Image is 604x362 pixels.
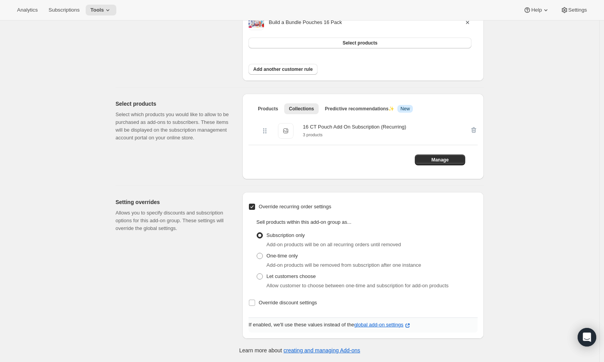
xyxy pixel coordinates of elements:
[325,106,394,112] span: Predictive recommendations ✨
[259,204,331,209] span: Override recurring order settings
[415,154,465,165] button: Manage
[249,64,317,75] button: Add another customer rule
[531,7,542,13] span: Help
[90,7,104,13] span: Tools
[12,5,42,15] button: Analytics
[86,5,116,15] button: Tools
[239,347,360,354] p: Learn more about
[556,5,592,15] button: Settings
[116,100,230,108] h2: Select products
[269,19,464,26] div: Build a Bundle Pouches 16 Pack
[578,328,596,347] div: Open Intercom Messenger
[283,347,360,353] a: creating and managing Add-ons
[303,132,323,137] small: 3 products
[256,218,478,226] p: Sell products within this add-on group as...
[249,321,478,329] p: If enabled, we'll use these values instead of the
[303,123,406,131] div: 16 CT Pouch Add On Subscription (Recurring)
[116,209,230,232] p: Allows you to specify discounts and subscription options for this add-on group. These settings wi...
[266,273,316,279] span: Let customers choose
[266,242,401,247] span: Add-on products will be on all recurring orders until removed
[266,232,305,238] span: Subscription only
[48,7,79,13] span: Subscriptions
[289,106,314,112] span: Collections
[116,198,230,206] h2: Setting overrides
[568,7,587,13] span: Settings
[17,7,38,13] span: Analytics
[258,106,278,112] span: Products
[249,38,471,48] button: Select products
[354,322,411,329] button: global add-on settings
[259,300,317,305] span: Override discount settings
[266,262,421,268] span: Add-on products will be removed from subscription after one instance
[343,40,378,46] span: Select products
[431,157,449,163] span: Manage
[519,5,554,15] button: Help
[266,283,449,288] span: Allow customer to choose between one-time and subscription for add-on products
[44,5,84,15] button: Subscriptions
[400,106,410,112] span: New
[266,253,298,259] span: One-time only
[253,66,312,72] span: Add another customer rule
[116,111,230,142] p: Select which products you would like to allow to be purchased as add-ons to subscribers. These it...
